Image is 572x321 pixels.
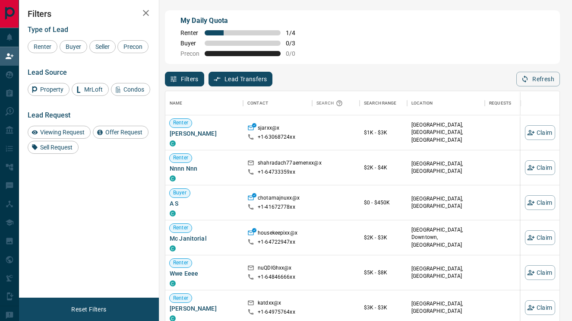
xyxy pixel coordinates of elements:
[489,91,511,115] div: Requests
[165,72,204,86] button: Filters
[28,141,79,154] div: Sell Request
[258,238,295,246] p: +1- 64722947xx
[525,160,555,175] button: Claim
[364,129,403,137] p: $1K - $3K
[170,304,239,313] span: [PERSON_NAME]
[93,126,149,139] div: Offer Request
[120,43,145,50] span: Precon
[170,140,176,146] div: condos.ca
[364,91,397,115] div: Search Range
[525,300,555,315] button: Claim
[170,164,239,173] span: Nnnn Nnn
[170,224,192,232] span: Renter
[170,280,176,286] div: condos.ca
[407,91,485,115] div: Location
[411,226,480,248] p: [GEOGRAPHIC_DATA], Downtown, [GEOGRAPHIC_DATA]
[63,43,84,50] span: Buyer
[209,72,273,86] button: Lead Transfers
[170,234,239,243] span: Mc Janitorial
[258,299,281,308] p: katdxx@x
[28,9,150,19] h2: Filters
[258,229,297,238] p: housekeepixx@x
[120,86,147,93] span: Condos
[165,91,243,115] div: Name
[258,159,322,168] p: shahradach77aemenxx@x
[243,91,312,115] div: Contact
[37,144,76,151] span: Sell Request
[411,160,480,175] p: [GEOGRAPHIC_DATA], [GEOGRAPHIC_DATA]
[170,199,239,208] span: A S
[180,16,305,26] p: My Daily Quota
[170,259,192,267] span: Renter
[81,86,106,93] span: MrLoft
[258,273,295,281] p: +1- 64846666xx
[170,175,176,181] div: condos.ca
[117,40,149,53] div: Precon
[364,234,403,242] p: $2K - $3K
[364,304,403,311] p: $3K - $3K
[92,43,113,50] span: Seller
[37,129,88,136] span: Viewing Request
[525,265,555,280] button: Claim
[28,68,67,76] span: Lead Source
[258,308,295,316] p: +1- 64975764xx
[28,111,70,119] span: Lead Request
[170,210,176,216] div: condos.ca
[170,245,176,251] div: condos.ca
[286,50,305,57] span: 0 / 0
[258,194,300,203] p: chotamajnuxx@x
[28,83,70,96] div: Property
[111,83,150,96] div: Condos
[360,91,407,115] div: Search Range
[411,300,480,315] p: [GEOGRAPHIC_DATA], [GEOGRAPHIC_DATA]
[28,126,91,139] div: Viewing Request
[66,302,112,317] button: Reset Filters
[28,40,57,53] div: Renter
[60,40,87,53] div: Buyer
[180,50,199,57] span: Precon
[525,230,555,245] button: Claim
[102,129,145,136] span: Offer Request
[525,195,555,210] button: Claim
[89,40,116,53] div: Seller
[72,83,109,96] div: MrLoft
[316,91,345,115] div: Search
[170,269,239,278] span: Wwe Eeee
[247,91,268,115] div: Contact
[170,154,192,162] span: Renter
[180,29,199,36] span: Renter
[170,295,192,302] span: Renter
[258,264,291,273] p: nuQDIGhxx@x
[31,43,54,50] span: Renter
[170,91,183,115] div: Name
[411,195,480,210] p: [GEOGRAPHIC_DATA], [GEOGRAPHIC_DATA]
[411,121,480,143] p: [GEOGRAPHIC_DATA], [GEOGRAPHIC_DATA], [GEOGRAPHIC_DATA]
[170,119,192,127] span: Renter
[411,91,433,115] div: Location
[258,133,295,141] p: +1- 63068724xx
[37,86,66,93] span: Property
[28,25,68,34] span: Type of Lead
[258,168,295,176] p: +1- 64733359xx
[525,125,555,140] button: Claim
[364,199,403,207] p: $0 - $450K
[286,40,305,47] span: 0 / 3
[258,203,295,211] p: +1- 41672778xx
[180,40,199,47] span: Buyer
[170,129,239,138] span: [PERSON_NAME]
[258,124,279,133] p: sjarxx@x
[170,189,190,197] span: Buyer
[286,29,305,36] span: 1 / 4
[364,164,403,172] p: $2K - $4K
[516,72,560,86] button: Refresh
[411,265,480,280] p: [GEOGRAPHIC_DATA], [GEOGRAPHIC_DATA]
[364,269,403,277] p: $5K - $8K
